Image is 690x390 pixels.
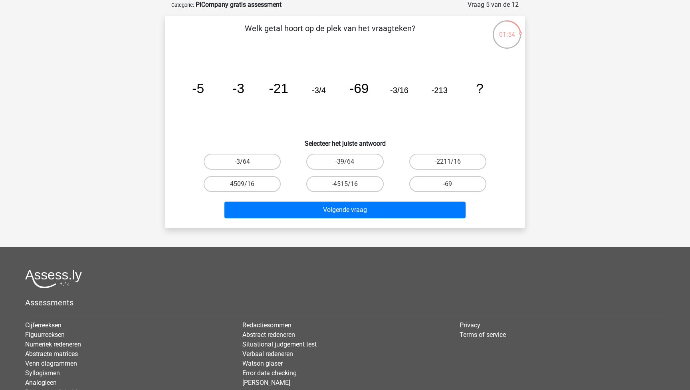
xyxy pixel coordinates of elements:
[25,321,61,329] a: Cijferreeksen
[196,1,282,8] strong: PiCompany gratis assessment
[242,360,283,367] a: Watson glaser
[460,331,506,339] a: Terms of service
[25,379,57,386] a: Analogieen
[178,22,482,46] p: Welk getal hoort op de plek van het vraagteken?
[390,86,408,95] tspan: -3/16
[192,81,204,96] tspan: -5
[312,86,326,95] tspan: -3/4
[349,81,369,96] tspan: -69
[476,81,484,96] tspan: ?
[171,2,194,8] small: Categorie:
[242,341,317,348] a: Situational judgement test
[492,20,522,40] div: 01:54
[204,154,281,170] label: -3/64
[232,81,244,96] tspan: -3
[25,331,65,339] a: Figuurreeksen
[242,369,297,377] a: Error data checking
[25,350,78,358] a: Abstracte matrices
[178,133,512,147] h6: Selecteer het juiste antwoord
[409,176,486,192] label: -69
[25,369,60,377] a: Syllogismen
[25,360,77,367] a: Venn diagrammen
[460,321,480,329] a: Privacy
[269,81,288,96] tspan: -21
[242,350,293,358] a: Verbaal redeneren
[242,321,291,329] a: Redactiesommen
[25,269,82,288] img: Assessly logo
[306,154,383,170] label: -39/64
[242,331,295,339] a: Abstract redeneren
[432,86,448,95] tspan: -213
[242,379,290,386] a: [PERSON_NAME]
[224,202,466,218] button: Volgende vraag
[306,176,383,192] label: -4515/16
[25,341,81,348] a: Numeriek redeneren
[409,154,486,170] label: -2211/16
[204,176,281,192] label: 4509/16
[25,298,665,307] h5: Assessments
